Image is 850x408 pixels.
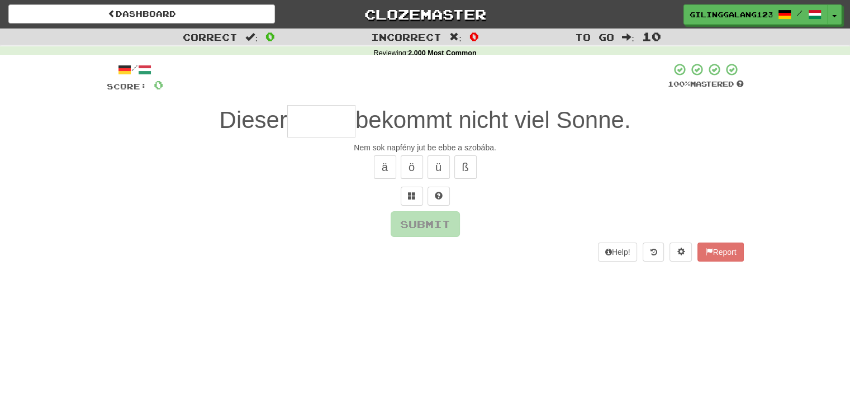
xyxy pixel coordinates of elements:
button: ä [374,155,396,179]
button: Round history (alt+y) [643,243,664,262]
span: / [797,9,802,17]
button: Submit [391,211,460,237]
span: 100 % [668,79,690,88]
span: : [622,32,634,42]
span: Score: [107,82,147,91]
div: Mastered [668,79,744,89]
span: To go [575,31,614,42]
button: ß [454,155,477,179]
span: Dieser [220,107,287,133]
span: 0 [154,78,163,92]
span: : [245,32,258,42]
div: Nem sok napfény jut be ebbe a szobába. [107,142,744,153]
button: Help! [598,243,638,262]
button: Switch sentence to multiple choice alt+p [401,187,423,206]
button: Report [697,243,743,262]
button: ü [428,155,450,179]
span: GIlinggalang123 [690,10,772,20]
span: : [449,32,462,42]
a: Dashboard [8,4,275,23]
span: 0 [265,30,275,43]
strong: 2,000 Most Common [408,49,476,57]
a: Clozemaster [292,4,558,24]
span: bekommt nicht viel Sonne. [355,107,631,133]
button: ö [401,155,423,179]
a: GIlinggalang123 / [683,4,828,25]
button: Single letter hint - you only get 1 per sentence and score half the points! alt+h [428,187,450,206]
span: 0 [469,30,479,43]
span: 10 [642,30,661,43]
div: / [107,63,163,77]
span: Incorrect [371,31,441,42]
span: Correct [183,31,238,42]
